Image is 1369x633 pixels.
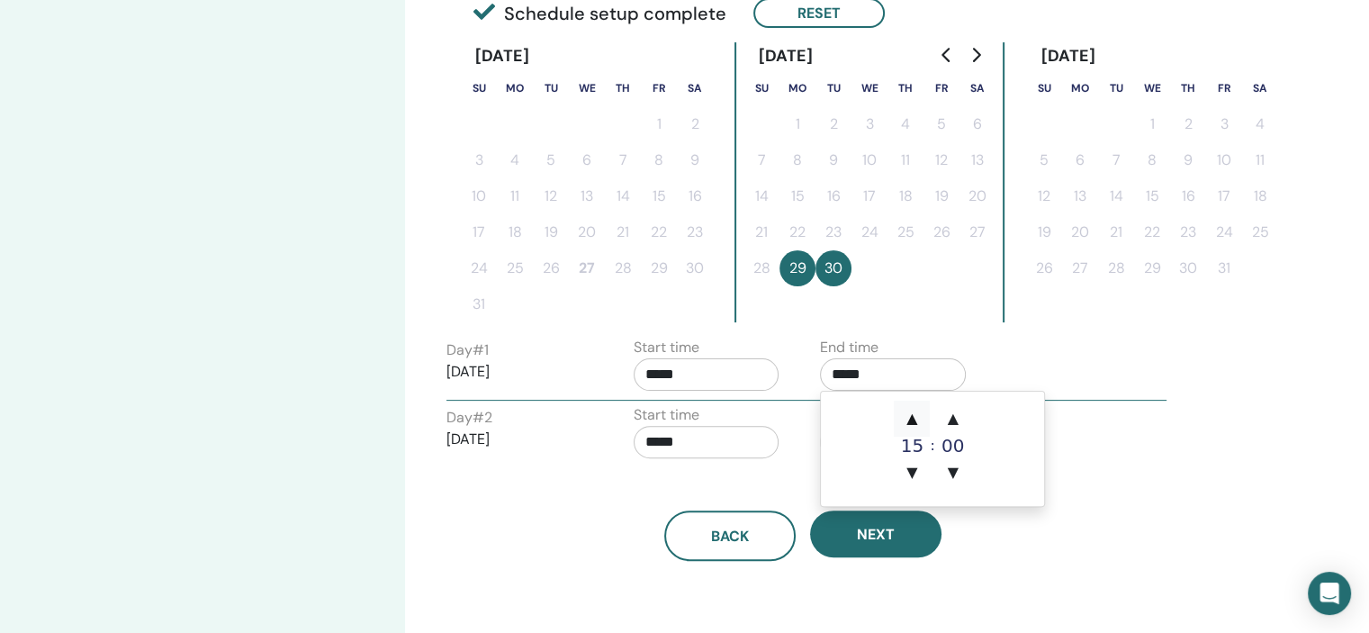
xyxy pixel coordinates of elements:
button: 8 [779,142,815,178]
th: Monday [779,70,815,106]
button: 18 [497,214,533,250]
button: 15 [779,178,815,214]
button: 20 [569,214,605,250]
th: Thursday [1170,70,1206,106]
button: 3 [1206,106,1242,142]
button: 14 [743,178,779,214]
button: 29 [641,250,677,286]
button: 26 [1026,250,1062,286]
button: 22 [1134,214,1170,250]
button: 30 [1170,250,1206,286]
th: Wednesday [1134,70,1170,106]
label: Start time [634,337,699,358]
button: 18 [1242,178,1278,214]
th: Monday [497,70,533,106]
button: 7 [605,142,641,178]
th: Thursday [605,70,641,106]
button: 19 [533,214,569,250]
button: 24 [1206,214,1242,250]
button: 28 [605,250,641,286]
button: 13 [1062,178,1098,214]
button: 4 [1242,106,1278,142]
button: 3 [851,106,887,142]
th: Wednesday [569,70,605,106]
button: 19 [923,178,959,214]
th: Tuesday [815,70,851,106]
button: 16 [815,178,851,214]
span: ▼ [894,455,930,491]
button: Back [664,511,796,561]
button: 30 [677,250,713,286]
button: 8 [1134,142,1170,178]
button: 31 [1206,250,1242,286]
th: Tuesday [533,70,569,106]
span: ▲ [894,401,930,437]
button: 11 [1242,142,1278,178]
button: 27 [959,214,995,250]
th: Saturday [959,70,995,106]
button: 22 [779,214,815,250]
button: 28 [1098,250,1134,286]
button: 25 [497,250,533,286]
button: 15 [1134,178,1170,214]
button: 2 [677,106,713,142]
button: 9 [1170,142,1206,178]
th: Sunday [743,70,779,106]
button: 24 [461,250,497,286]
button: 6 [569,142,605,178]
button: 11 [497,178,533,214]
button: 1 [779,106,815,142]
button: 21 [1098,214,1134,250]
button: 7 [1098,142,1134,178]
button: 26 [923,214,959,250]
p: [DATE] [446,429,592,450]
button: 16 [1170,178,1206,214]
th: Monday [1062,70,1098,106]
th: Thursday [887,70,923,106]
div: [DATE] [1026,42,1110,70]
button: 28 [743,250,779,286]
div: 15 [894,437,930,455]
button: 30 [815,250,851,286]
div: [DATE] [743,42,827,70]
th: Saturday [1242,70,1278,106]
span: Next [857,525,895,544]
button: 12 [533,178,569,214]
span: ▲ [935,401,971,437]
button: 16 [677,178,713,214]
button: 26 [533,250,569,286]
button: 6 [959,106,995,142]
button: Go to next month [961,37,990,73]
p: [DATE] [446,361,592,383]
label: Start time [634,404,699,426]
button: 12 [923,142,959,178]
button: 17 [461,214,497,250]
button: Next [810,511,941,557]
button: 13 [569,178,605,214]
button: 11 [887,142,923,178]
button: 20 [959,178,995,214]
button: 13 [959,142,995,178]
button: 18 [887,178,923,214]
button: 27 [569,250,605,286]
button: 14 [1098,178,1134,214]
th: Tuesday [1098,70,1134,106]
div: : [930,401,934,491]
button: 29 [1134,250,1170,286]
button: 6 [1062,142,1098,178]
button: 22 [641,214,677,250]
button: 15 [641,178,677,214]
button: 5 [533,142,569,178]
th: Friday [1206,70,1242,106]
button: 25 [887,214,923,250]
label: Day # 2 [446,407,492,429]
button: 31 [461,286,497,322]
button: 2 [815,106,851,142]
button: 29 [779,250,815,286]
button: 21 [605,214,641,250]
th: Sunday [1026,70,1062,106]
button: 1 [641,106,677,142]
div: [DATE] [461,42,545,70]
button: 3 [461,142,497,178]
button: 9 [815,142,851,178]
